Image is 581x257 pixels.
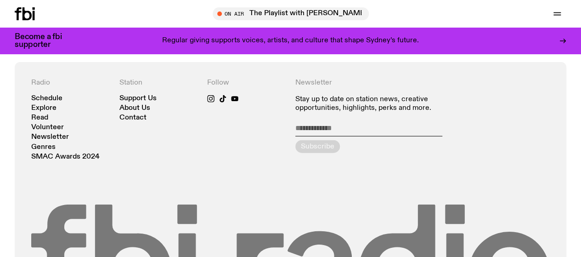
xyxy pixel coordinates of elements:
[31,154,100,160] a: SMAC Awards 2024
[31,105,56,112] a: Explore
[162,37,419,45] p: Regular giving supports voices, artists, and culture that shape Sydney’s future.
[31,95,62,102] a: Schedule
[31,134,69,141] a: Newsletter
[295,95,462,113] p: Stay up to date on station news, creative opportunities, highlights, perks and more.
[119,105,150,112] a: About Us
[15,33,73,49] h3: Become a fbi supporter
[31,79,110,87] h4: Radio
[295,79,462,87] h4: Newsletter
[119,114,147,121] a: Contact
[31,114,48,121] a: Read
[207,79,286,87] h4: Follow
[119,79,198,87] h4: Station
[119,95,157,102] a: Support Us
[295,140,340,153] button: Subscribe
[31,124,64,131] a: Volunteer
[213,7,369,20] button: On AirThe Playlist with [PERSON_NAME], [PERSON_NAME], [PERSON_NAME], and Raf
[31,144,56,151] a: Genres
